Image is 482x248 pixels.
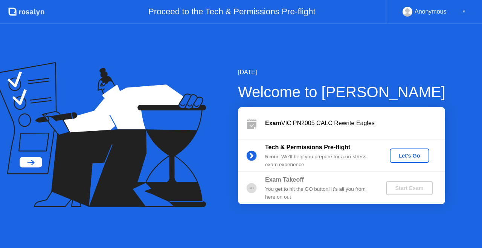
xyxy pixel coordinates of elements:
div: VIC PN2005 CALC Rewrite Eagles [265,119,445,128]
button: Let's Go [390,148,429,163]
div: ▼ [462,7,466,17]
div: Start Exam [389,185,429,191]
div: Let's Go [393,153,426,159]
div: : We’ll help you prepare for a no-stress exam experience [265,153,374,168]
b: 5 min [265,154,279,159]
div: Anonymous [415,7,447,17]
b: Exam [265,120,281,126]
b: Exam Takeoff [265,176,304,183]
div: Welcome to [PERSON_NAME] [238,81,445,103]
b: Tech & Permissions Pre-flight [265,144,350,150]
div: [DATE] [238,68,445,77]
button: Start Exam [386,181,432,195]
div: You get to hit the GO button! It’s all you from here on out [265,185,374,201]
